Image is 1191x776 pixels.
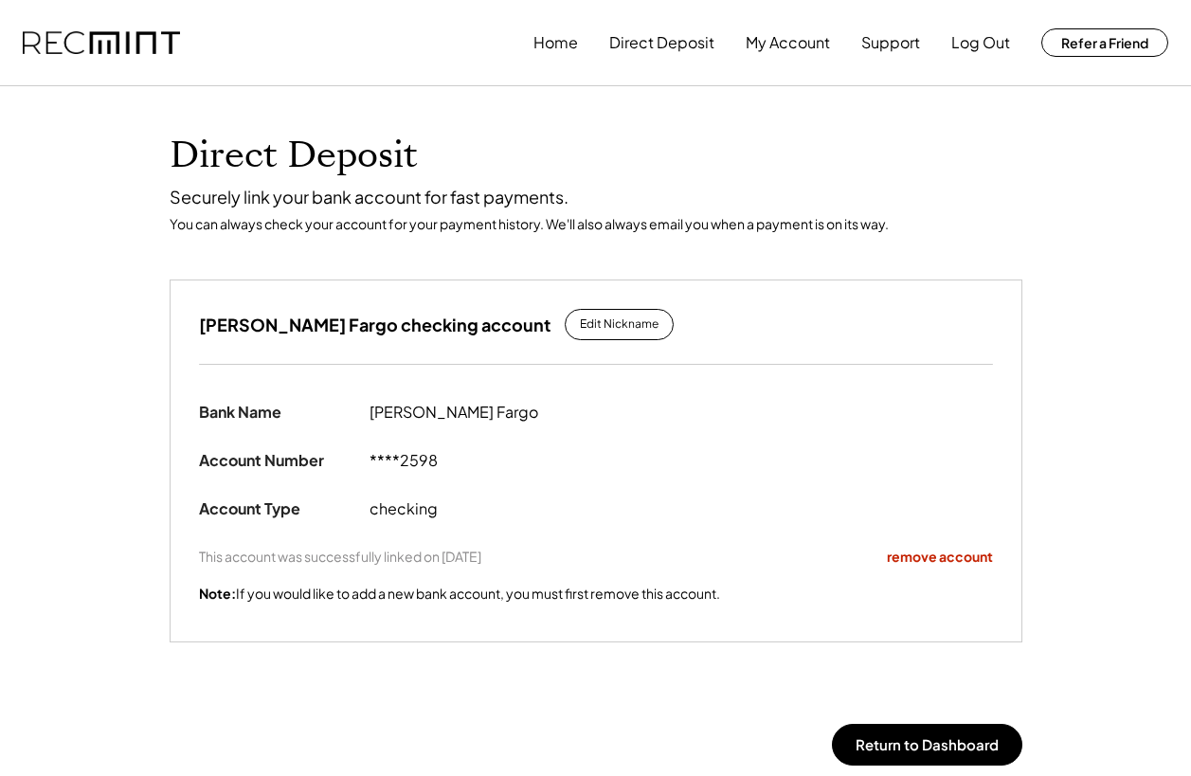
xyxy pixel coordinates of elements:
strong: Note: [199,585,236,602]
div: If you would like to add a new bank account, you must first remove this account. [199,585,720,604]
button: Return to Dashboard [832,724,1022,766]
div: Account Type [199,499,370,519]
img: recmint-logotype%403x.png [23,31,180,55]
div: Edit Nickname [580,316,659,333]
h3: [PERSON_NAME] Fargo checking account [199,314,550,335]
button: Home [533,24,578,62]
div: [PERSON_NAME] Fargo [370,403,597,423]
div: remove account [887,548,993,567]
div: You can always check your account for your payment history. We'll also always email you when a pa... [170,215,1022,232]
button: Log Out [951,24,1010,62]
button: Refer a Friend [1041,28,1168,57]
div: Bank Name [199,403,370,423]
div: Account Number [199,451,370,471]
button: My Account [746,24,830,62]
div: Securely link your bank account for fast payments. [170,186,1022,208]
div: checking [370,499,597,519]
button: Direct Deposit [609,24,714,62]
div: This account was successfully linked on [DATE] [199,548,481,565]
h1: Direct Deposit [170,134,1022,178]
button: Support [861,24,920,62]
